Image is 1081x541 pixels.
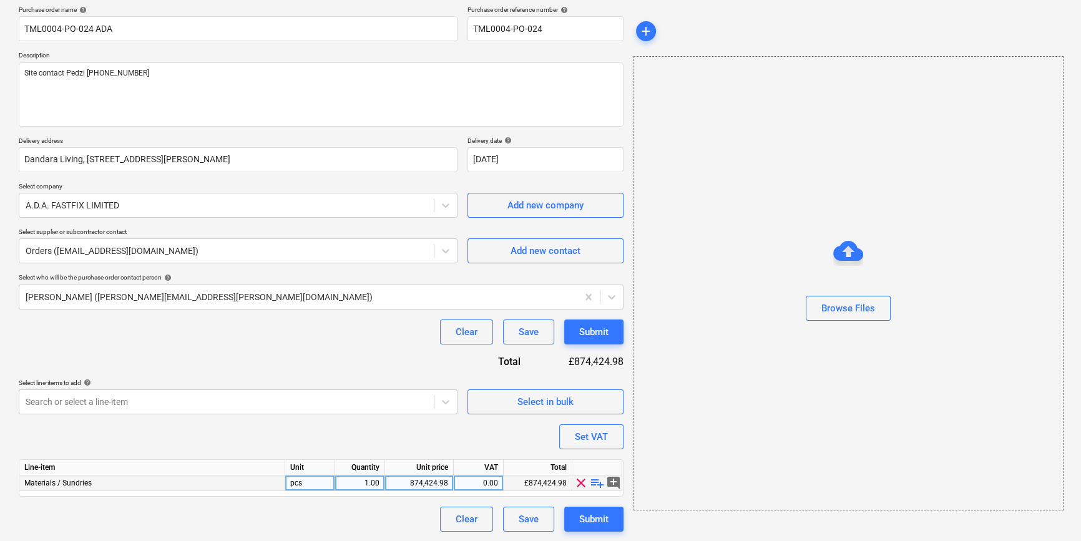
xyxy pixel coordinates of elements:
[559,424,624,449] button: Set VAT
[19,460,285,475] div: Line-item
[19,137,457,147] p: Delivery address
[467,16,624,41] input: Reference number
[1019,481,1081,541] iframe: Chat Widget
[540,354,624,369] div: £874,424.98
[19,62,624,127] textarea: Site contact Pedzi [PHONE_NUMBER]
[162,274,172,281] span: help
[19,51,624,62] p: Description
[517,394,574,410] div: Select in bulk
[467,6,624,14] div: Purchase order reference number
[340,475,379,491] div: 1.00
[456,511,477,527] div: Clear
[461,354,540,369] div: Total
[440,319,493,344] button: Clear
[467,137,624,145] div: Delivery date
[335,460,385,475] div: Quantity
[440,507,493,532] button: Clear
[467,193,624,218] button: Add new company
[467,147,624,172] input: Delivery date not specified
[806,296,891,321] button: Browse Files
[579,324,609,340] div: Submit
[385,460,454,475] div: Unit price
[77,6,87,14] span: help
[285,475,335,491] div: pcs
[606,475,621,490] span: add_comment
[502,137,512,144] span: help
[519,324,539,340] div: Save
[519,511,539,527] div: Save
[579,511,609,527] div: Submit
[633,56,1064,510] div: Browse Files
[19,182,457,193] p: Select company
[511,243,580,259] div: Add new contact
[504,460,572,475] div: Total
[467,389,624,414] button: Select in bulk
[285,460,335,475] div: Unit
[454,460,504,475] div: VAT
[638,24,653,39] span: add
[467,238,624,263] button: Add new contact
[19,379,457,387] div: Select line-items to add
[564,507,624,532] button: Submit
[81,379,91,386] span: help
[558,6,568,14] span: help
[503,507,554,532] button: Save
[575,429,608,445] div: Set VAT
[503,319,554,344] button: Save
[390,475,448,491] div: 874,424.98
[564,319,624,344] button: Submit
[504,475,572,491] div: £874,424.98
[19,6,457,14] div: Purchase order name
[590,475,605,490] span: playlist_add
[821,300,875,316] div: Browse Files
[19,147,457,172] input: Delivery address
[507,197,584,213] div: Add new company
[19,273,624,281] div: Select who will be the purchase order contact person
[19,16,457,41] input: Document name
[456,324,477,340] div: Clear
[19,228,457,238] p: Select supplier or subcontractor contact
[574,475,589,490] span: clear
[459,475,498,491] div: 0.00
[24,479,92,487] span: Materials / Sundries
